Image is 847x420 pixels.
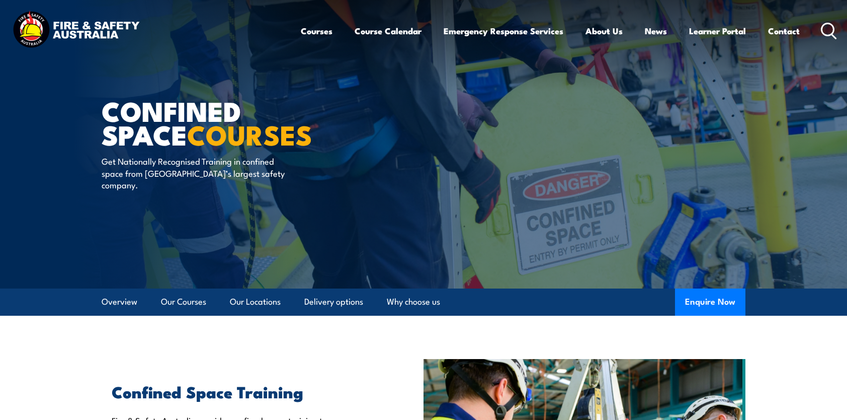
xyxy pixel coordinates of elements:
a: Learner Portal [689,18,746,44]
a: Overview [102,289,137,315]
a: Delivery options [304,289,363,315]
a: Emergency Response Services [444,18,563,44]
a: Our Locations [230,289,281,315]
h1: Confined Space [102,99,350,146]
h2: Confined Space Training [112,384,377,398]
button: Enquire Now [675,289,745,316]
a: About Us [585,18,623,44]
a: Contact [768,18,800,44]
a: News [645,18,667,44]
a: Our Courses [161,289,206,315]
a: Why choose us [387,289,440,315]
p: Get Nationally Recognised Training in confined space from [GEOGRAPHIC_DATA]’s largest safety comp... [102,155,285,190]
a: Course Calendar [355,18,421,44]
a: Courses [301,18,332,44]
strong: COURSES [187,113,312,155]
